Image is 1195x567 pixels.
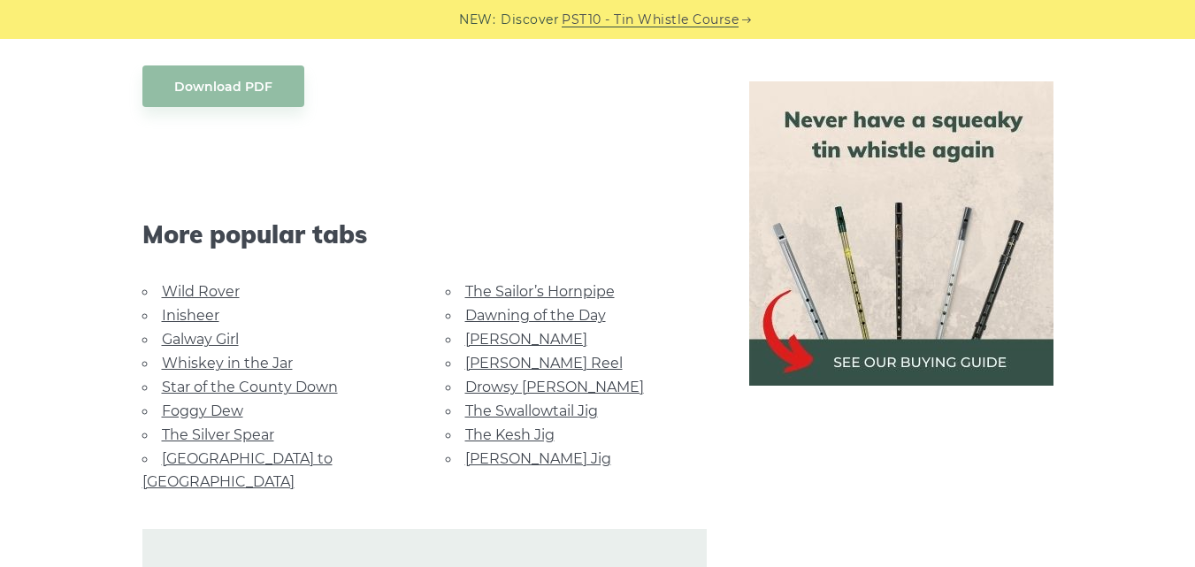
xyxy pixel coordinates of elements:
[162,283,240,300] a: Wild Rover
[459,10,495,30] span: NEW:
[465,307,606,324] a: Dawning of the Day
[142,450,333,490] a: [GEOGRAPHIC_DATA] to [GEOGRAPHIC_DATA]
[465,331,587,348] a: [PERSON_NAME]
[162,402,243,419] a: Foggy Dew
[162,379,338,395] a: Star of the County Down
[749,81,1053,386] img: tin whistle buying guide
[562,10,739,30] a: PST10 - Tin Whistle Course
[142,65,304,107] a: Download PDF
[465,402,598,419] a: The Swallowtail Jig
[465,283,615,300] a: The Sailor’s Hornpipe
[465,450,611,467] a: [PERSON_NAME] Jig
[162,355,293,372] a: Whiskey in the Jar
[162,426,274,443] a: The Silver Spear
[501,10,559,30] span: Discover
[142,219,707,249] span: More popular tabs
[465,355,623,372] a: [PERSON_NAME] Reel
[465,426,555,443] a: The Kesh Jig
[162,307,219,324] a: Inisheer
[162,331,239,348] a: Galway Girl
[465,379,644,395] a: Drowsy [PERSON_NAME]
